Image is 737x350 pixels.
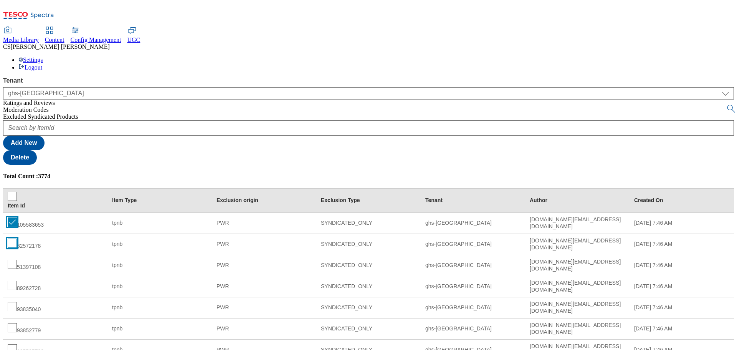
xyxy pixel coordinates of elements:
div: SYNDICATED_ONLY [321,241,416,248]
h4: Total Count : 3774 [3,173,734,180]
div: 89262728 [8,281,103,292]
label: Tenant [3,77,734,84]
span: Excluded Syndicated Products [3,113,78,120]
div: [DOMAIN_NAME][EMAIL_ADDRESS][DOMAIN_NAME] [530,237,625,251]
div: SYNDICATED_ONLY [321,220,416,227]
div: 62572178 [8,239,103,250]
span: Moderation Codes [3,106,49,113]
div: tpnb [112,262,207,269]
span: Content [45,36,64,43]
div: Created On [634,197,729,204]
div: ghs-[GEOGRAPHIC_DATA] [425,325,521,332]
div: Author [530,197,625,204]
div: [DOMAIN_NAME][EMAIL_ADDRESS][DOMAIN_NAME] [530,280,625,293]
a: Media Library [3,27,39,43]
div: [DOMAIN_NAME][EMAIL_ADDRESS][DOMAIN_NAME] [530,301,625,314]
div: PWR [216,283,312,290]
div: SYNDICATED_ONLY [321,325,416,332]
div: SYNDICATED_ONLY [321,283,416,290]
div: tpnb [112,220,207,227]
span: UGC [127,36,140,43]
div: 93835040 [8,302,103,313]
div: PWR [216,325,312,332]
div: ghs-[GEOGRAPHIC_DATA] [425,220,521,227]
div: 105583653 [8,217,103,229]
button: Add New [3,136,45,150]
a: Settings [18,56,43,63]
div: [DOMAIN_NAME][EMAIL_ADDRESS][DOMAIN_NAME] [530,259,625,272]
div: Exclusion Type [321,197,416,204]
a: UGC [127,27,140,43]
input: Search by itemId [3,120,734,136]
div: tpnb [112,283,207,290]
div: SYNDICATED_ONLY [321,304,416,311]
div: tpnb [112,325,207,332]
div: [DOMAIN_NAME][EMAIL_ADDRESS][DOMAIN_NAME] [530,322,625,335]
a: Config Management [71,27,121,43]
div: [DATE] 7:46 AM [634,241,729,248]
div: [DATE] 7:46 AM [634,220,729,227]
div: PWR [216,262,312,269]
div: ghs-[GEOGRAPHIC_DATA] [425,283,521,290]
div: Tenant [425,197,521,204]
div: Item Type [112,197,207,204]
div: PWR [216,220,312,227]
div: ghs-[GEOGRAPHIC_DATA] [425,241,521,248]
span: [PERSON_NAME] [PERSON_NAME] [11,43,110,50]
div: tpnb [112,241,207,248]
a: Content [45,27,64,43]
div: Exclusion origin [216,197,312,204]
div: tpnb [112,304,207,311]
div: 93852779 [8,323,103,334]
button: Delete [3,150,37,165]
span: Config Management [71,36,121,43]
div: SYNDICATED_ONLY [321,262,416,269]
span: Ratings and Reviews [3,100,55,106]
div: [DATE] 7:46 AM [634,325,729,332]
span: CS [3,43,11,50]
div: [DATE] 7:46 AM [634,262,729,269]
div: ghs-[GEOGRAPHIC_DATA] [425,262,521,269]
span: Media Library [3,36,39,43]
a: Logout [18,64,42,71]
div: 51397108 [8,260,103,271]
div: [DOMAIN_NAME][EMAIL_ADDRESS][DOMAIN_NAME] [530,216,625,230]
div: Item Id [8,202,103,209]
div: [DATE] 7:46 AM [634,283,729,290]
div: [DATE] 7:46 AM [634,304,729,311]
div: PWR [216,304,312,311]
div: ghs-[GEOGRAPHIC_DATA] [425,304,521,311]
div: PWR [216,241,312,248]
